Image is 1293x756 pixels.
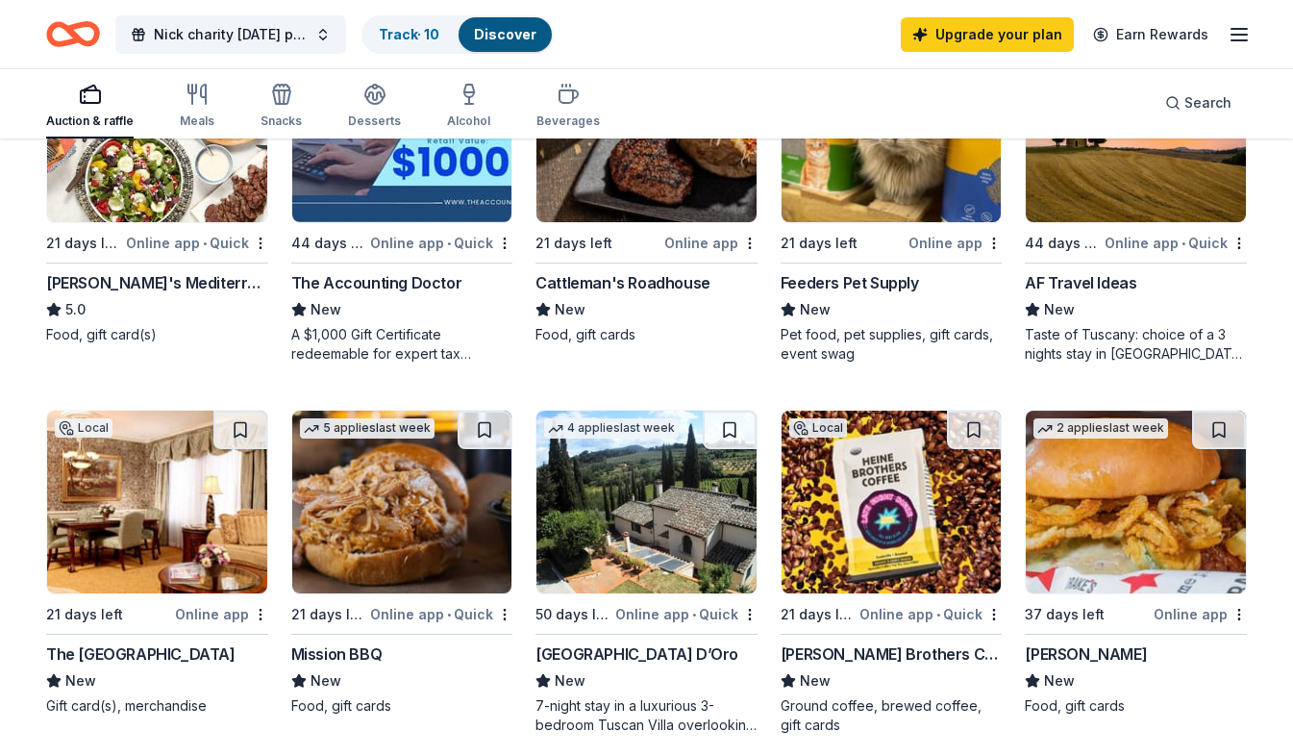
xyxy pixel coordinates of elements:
[859,602,1002,626] div: Online app Quick
[292,411,512,593] img: Image for Mission BBQ
[180,75,214,139] button: Meals
[535,696,758,735] div: 7-night stay in a luxurious 3-bedroom Tuscan Villa overlooking a vineyard and the ancient walled ...
[291,603,367,626] div: 21 days left
[291,271,462,294] div: The Accounting Doctor
[535,38,758,344] a: Image for Cattleman's RoadhouseLocal21 days leftOnline appCattleman's RoadhouseNewFood, gift cards
[291,38,513,364] a: Image for The Accounting Doctor18 applieslast week44 days leftOnline app•QuickThe Accounting Doct...
[46,410,268,716] a: Image for The Brown HotelLocal21 days leftOnline appThe [GEOGRAPHIC_DATA]NewGift card(s), merchan...
[555,669,585,693] span: New
[370,602,512,626] div: Online app Quick
[180,113,214,129] div: Meals
[1082,17,1220,52] a: Earn Rewards
[1154,602,1247,626] div: Online app
[55,418,112,438] div: Local
[46,38,268,344] a: Image for Taziki's Mediterranean Cafe3 applieslast week21 days leftOnline app•Quick[PERSON_NAME]'...
[1026,411,1246,593] img: Image for Drake's
[47,411,267,593] img: Image for The Brown Hotel
[781,696,1003,735] div: Ground coffee, brewed coffee, gift cards
[474,26,536,42] a: Discover
[781,38,1003,364] a: Image for Feeders Pet Supply21 days leftOnline appFeeders Pet SupplyNewPet food, pet supplies, gi...
[348,75,401,139] button: Desserts
[311,669,341,693] span: New
[781,643,1003,666] div: [PERSON_NAME] Brothers Coffee
[615,602,758,626] div: Online app Quick
[46,271,268,294] div: [PERSON_NAME]'s Mediterranean Cafe
[291,410,513,716] a: Image for Mission BBQ5 applieslast week21 days leftOnline app•QuickMission BBQNewFood, gift cards
[203,236,207,251] span: •
[536,75,600,139] button: Beverages
[1105,231,1247,255] div: Online app Quick
[1044,298,1075,321] span: New
[908,231,1002,255] div: Online app
[800,669,831,693] span: New
[789,418,847,438] div: Local
[447,607,451,622] span: •
[447,113,490,129] div: Alcohol
[46,12,100,57] a: Home
[1025,603,1105,626] div: 37 days left
[1184,91,1231,114] span: Search
[901,17,1074,52] a: Upgrade your plan
[536,411,757,593] img: Image for Villa Sogni D’Oro
[1025,38,1247,364] a: Image for AF Travel Ideas7 applieslast week44 days leftOnline app•QuickAF Travel IdeasNewTaste of...
[1150,84,1247,122] button: Search
[46,113,134,129] div: Auction & raffle
[311,298,341,321] span: New
[664,231,758,255] div: Online app
[781,410,1003,735] a: Image for Heine Brothers CoffeeLocal21 days leftOnline app•Quick[PERSON_NAME] Brothers CoffeeNewG...
[261,113,302,129] div: Snacks
[175,602,268,626] div: Online app
[46,643,236,666] div: The [GEOGRAPHIC_DATA]
[1033,418,1168,439] div: 2 applies last week
[447,75,490,139] button: Alcohol
[300,418,435,439] div: 5 applies last week
[782,411,1002,593] img: Image for Heine Brothers Coffee
[154,23,308,46] span: Nick charity [DATE] party
[535,410,758,735] a: Image for Villa Sogni D’Oro4 applieslast week50 days leftOnline app•Quick[GEOGRAPHIC_DATA] D’OroN...
[1025,696,1247,716] div: Food, gift cards
[46,603,123,626] div: 21 days left
[115,15,346,54] button: Nick charity [DATE] party
[261,75,302,139] button: Snacks
[65,298,86,321] span: 5.0
[46,75,134,139] button: Auction & raffle
[781,271,919,294] div: Feeders Pet Supply
[370,231,512,255] div: Online app Quick
[46,325,268,344] div: Food, gift card(s)
[800,298,831,321] span: New
[348,113,401,129] div: Desserts
[781,325,1003,364] div: Pet food, pet supplies, gift cards, event swag
[379,26,439,42] a: Track· 10
[1025,271,1136,294] div: AF Travel Ideas
[936,607,940,622] span: •
[535,325,758,344] div: Food, gift cards
[46,696,268,716] div: Gift card(s), merchandise
[555,298,585,321] span: New
[1181,236,1185,251] span: •
[126,231,268,255] div: Online app Quick
[535,603,611,626] div: 50 days left
[781,603,857,626] div: 21 days left
[1025,410,1247,716] a: Image for Drake's2 applieslast week37 days leftOnline app[PERSON_NAME]NewFood, gift cards
[291,232,367,255] div: 44 days left
[361,15,554,54] button: Track· 10Discover
[781,232,858,255] div: 21 days left
[65,669,96,693] span: New
[535,232,612,255] div: 21 days left
[535,643,738,666] div: [GEOGRAPHIC_DATA] D’Oro
[535,271,710,294] div: Cattleman's Roadhouse
[1025,232,1101,255] div: 44 days left
[291,696,513,716] div: Food, gift cards
[291,643,383,666] div: Mission BBQ
[46,232,122,255] div: 21 days left
[692,607,696,622] span: •
[291,325,513,364] div: A $1,000 Gift Certificate redeemable for expert tax preparation or tax resolution services—recipi...
[447,236,451,251] span: •
[1025,643,1147,666] div: [PERSON_NAME]
[1025,325,1247,364] div: Taste of Tuscany: choice of a 3 nights stay in [GEOGRAPHIC_DATA] or a 5 night stay in [GEOGRAPHIC...
[544,418,679,439] div: 4 applies last week
[536,113,600,129] div: Beverages
[1044,669,1075,693] span: New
